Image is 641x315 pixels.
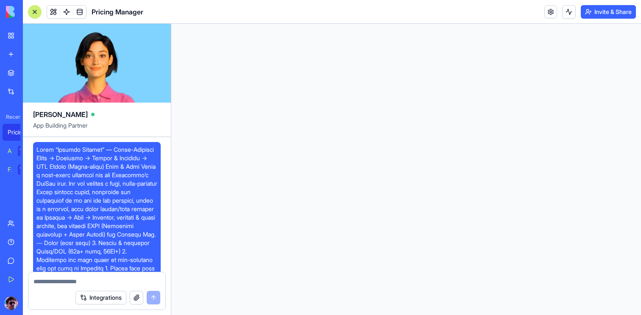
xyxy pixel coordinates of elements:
[33,109,88,120] span: [PERSON_NAME]
[18,164,31,175] div: TRY
[581,5,636,19] button: Invite & Share
[92,7,143,17] span: Pricing Manager
[8,165,12,174] div: Feedback Form
[33,121,161,137] span: App Building Partner
[75,291,126,304] button: Integrations
[18,146,31,156] div: TRY
[8,128,31,137] div: Pricing Manager
[8,147,12,155] div: AI Logo Generator
[3,142,36,159] a: AI Logo GeneratorTRY
[4,296,18,310] img: ACg8ocIhkz1aRk-Roz4YyTqHfctiolHZE_H9nC0DkG-ZRW4gvUkYqIpa=s96-c
[6,6,59,18] img: logo
[3,124,36,141] a: Pricing Manager
[3,114,20,120] span: Recent
[3,161,36,178] a: Feedback FormTRY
